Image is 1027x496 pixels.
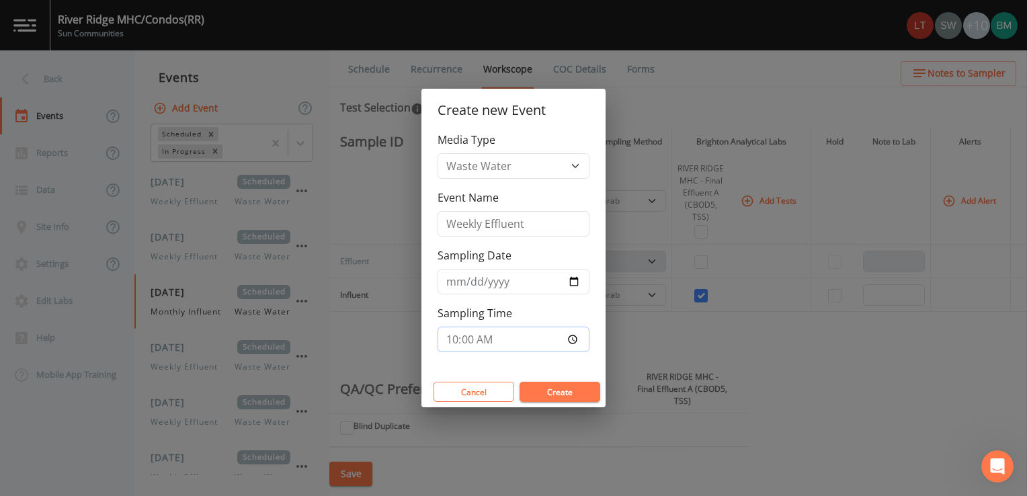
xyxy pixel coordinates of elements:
label: Media Type [438,132,495,148]
button: Cancel [434,382,514,402]
label: Sampling Time [438,305,512,321]
label: Event Name [438,190,499,206]
iframe: Intercom live chat [981,450,1014,483]
h2: Create new Event [421,89,606,132]
label: Sampling Date [438,247,511,263]
button: Create [520,382,600,402]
